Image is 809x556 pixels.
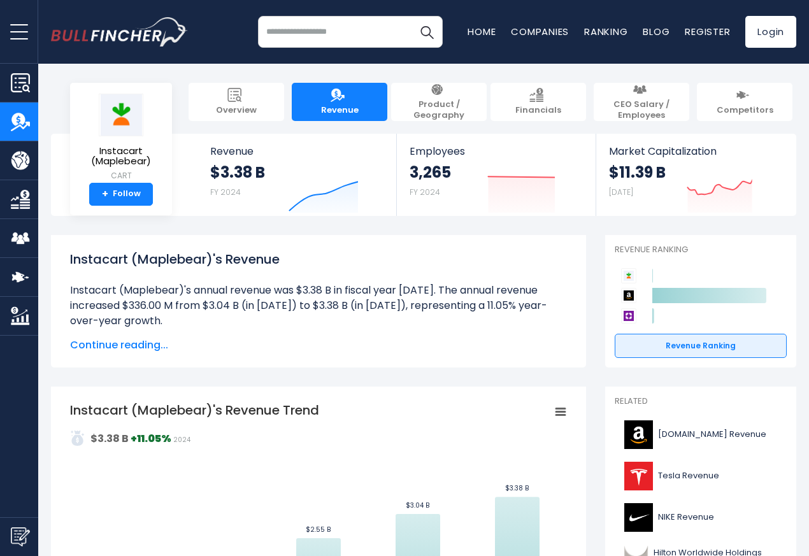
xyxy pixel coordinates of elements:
[621,308,636,324] img: Wayfair competitors logo
[306,525,331,534] text: $2.55 B
[685,25,730,38] a: Register
[717,105,773,116] span: Competitors
[584,25,627,38] a: Ranking
[511,25,569,38] a: Companies
[643,25,669,38] a: Blog
[70,283,567,329] li: Instacart (Maplebear)'s annual revenue was $3.38 B in fiscal year [DATE]. The annual revenue incr...
[70,401,319,419] tspan: Instacart (Maplebear)'s Revenue Trend
[70,431,85,446] img: addasd
[411,16,443,48] button: Search
[410,187,440,197] small: FY 2024
[621,288,636,303] img: Amazon.com competitors logo
[406,501,429,510] text: $3.04 B
[410,145,582,157] span: Employees
[80,93,162,183] a: Instacart (Maplebear) CART
[131,431,171,446] strong: +11.05%
[468,25,496,38] a: Home
[216,105,257,116] span: Overview
[745,16,796,48] a: Login
[490,83,586,121] a: Financials
[210,187,241,197] small: FY 2024
[600,99,683,121] span: CEO Salary / Employees
[70,250,567,269] h1: Instacart (Maplebear)'s Revenue
[615,245,787,255] p: Revenue Ranking
[697,83,792,121] a: Competitors
[321,105,359,116] span: Revenue
[90,431,129,446] strong: $3.38 B
[410,162,451,182] strong: 3,265
[89,183,153,206] a: +Follow
[173,435,190,445] span: 2024
[615,334,787,358] a: Revenue Ranking
[210,162,265,182] strong: $3.38 B
[615,500,787,535] a: NIKE Revenue
[189,83,284,121] a: Overview
[615,459,787,494] a: Tesla Revenue
[609,162,666,182] strong: $11.39 B
[102,189,108,200] strong: +
[615,417,787,452] a: [DOMAIN_NAME] Revenue
[80,146,162,167] span: Instacart (Maplebear)
[210,145,384,157] span: Revenue
[622,420,654,449] img: AMZN logo
[609,187,633,197] small: [DATE]
[622,462,654,490] img: TSLA logo
[515,105,561,116] span: Financials
[391,83,487,121] a: Product / Geography
[505,483,529,493] text: $3.38 B
[594,83,689,121] a: CEO Salary / Employees
[51,17,188,46] a: Go to homepage
[292,83,387,121] a: Revenue
[621,268,636,283] img: Instacart (Maplebear) competitors logo
[596,134,795,216] a: Market Capitalization $11.39 B [DATE]
[51,17,188,46] img: bullfincher logo
[397,99,480,121] span: Product / Geography
[197,134,397,216] a: Revenue $3.38 B FY 2024
[70,338,567,353] span: Continue reading...
[80,170,162,182] small: CART
[397,134,595,216] a: Employees 3,265 FY 2024
[609,145,782,157] span: Market Capitalization
[622,503,654,532] img: NKE logo
[615,396,787,407] p: Related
